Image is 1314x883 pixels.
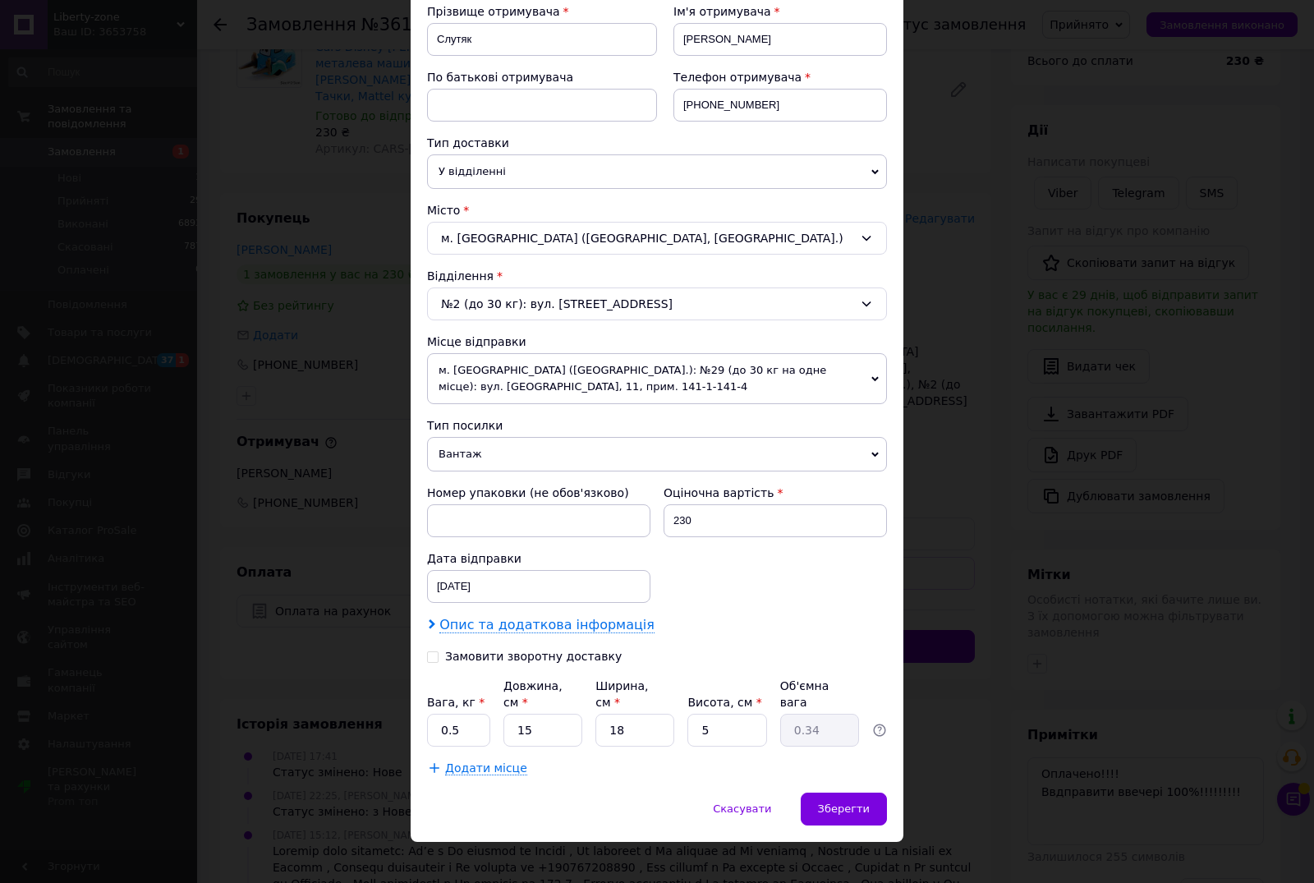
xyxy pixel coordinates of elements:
div: Оціночна вартість [664,485,887,501]
span: Тип посилки [427,419,503,432]
div: Об'ємна вага [780,678,859,711]
div: Відділення [427,268,887,284]
label: Вага, кг [427,696,485,709]
span: Телефон отримувача [673,71,802,84]
span: Опис та додаткова інформація [439,617,655,633]
span: Тип доставки [427,136,509,149]
span: Зберегти [818,803,870,815]
label: Висота, см [687,696,761,709]
input: +380 [673,89,887,122]
span: По батькові отримувача [427,71,573,84]
span: Вантаж [427,437,887,471]
label: Довжина, см [503,679,563,709]
div: Замовити зворотну доставку [445,650,622,664]
label: Ширина, см [595,679,648,709]
div: м. [GEOGRAPHIC_DATA] ([GEOGRAPHIC_DATA], [GEOGRAPHIC_DATA].) [427,222,887,255]
span: Місце відправки [427,335,526,348]
div: Дата відправки [427,550,650,567]
span: Прізвище отримувача [427,5,560,18]
span: У відділенні [427,154,887,189]
div: №2 (до 30 кг): вул. [STREET_ADDRESS] [427,287,887,320]
span: Скасувати [713,803,771,815]
div: Місто [427,202,887,218]
span: м. [GEOGRAPHIC_DATA] ([GEOGRAPHIC_DATA].): №29 (до 30 кг на одне місце): вул. [GEOGRAPHIC_DATA], ... [427,353,887,404]
span: Ім'я отримувача [673,5,771,18]
div: Номер упаковки (не обов'язково) [427,485,650,501]
span: Додати місце [445,761,527,775]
